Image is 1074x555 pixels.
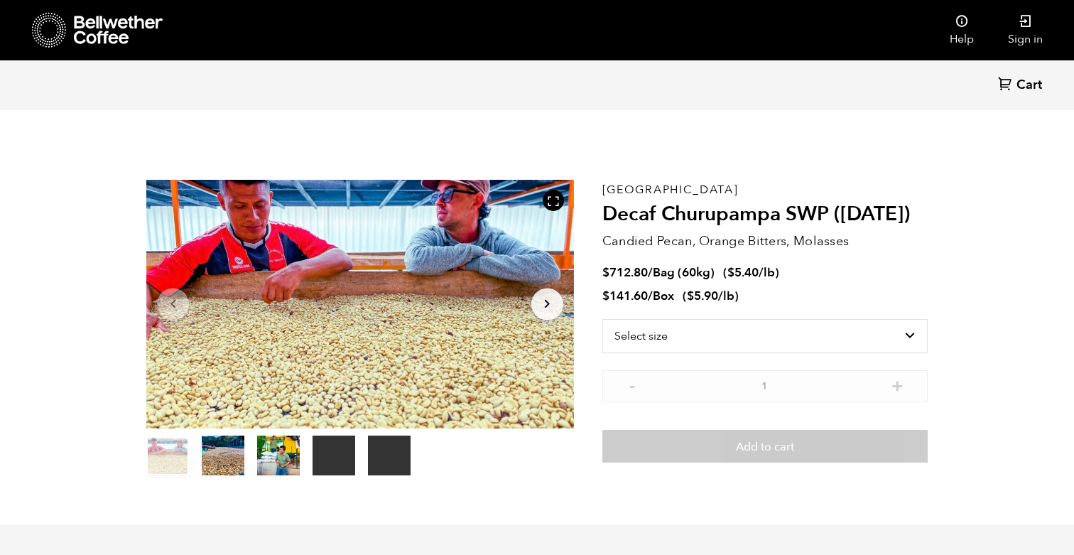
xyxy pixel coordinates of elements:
span: Box [653,288,674,304]
span: ( ) [723,264,779,281]
span: /lb [718,288,734,304]
a: Cart [998,76,1046,95]
video: Your browser does not support the video tag. [313,436,355,475]
span: $ [727,264,734,281]
bdi: 5.40 [727,264,759,281]
button: - [624,377,641,392]
span: / [648,264,653,281]
span: ( ) [683,288,739,304]
span: $ [687,288,694,304]
button: + [889,377,906,392]
button: Add to cart [602,430,928,463]
span: Cart [1016,77,1042,94]
span: Bag (60kg) [653,264,715,281]
video: Your browser does not support the video tag. [368,436,411,475]
p: Candied Pecan, Orange Bitters, Molasses [602,232,928,251]
bdi: 141.60 [602,288,648,304]
bdi: 712.80 [602,264,648,281]
span: $ [602,288,609,304]
span: /lb [759,264,775,281]
span: / [648,288,653,304]
h2: Decaf Churupampa SWP ([DATE]) [602,203,928,227]
bdi: 5.90 [687,288,718,304]
span: $ [602,264,609,281]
